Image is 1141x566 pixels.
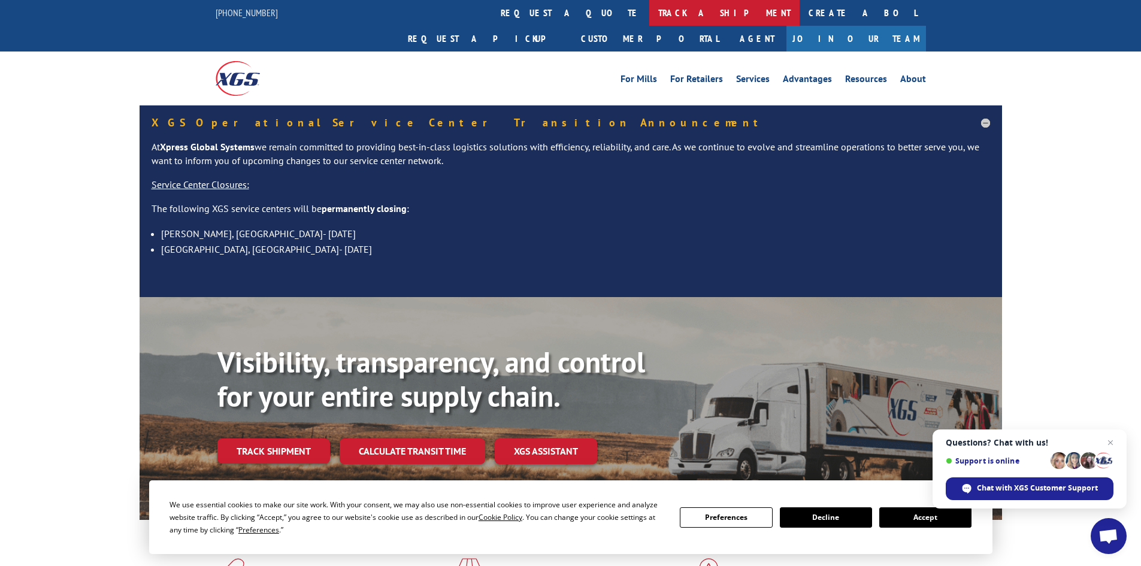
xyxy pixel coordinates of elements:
[170,498,665,536] div: We use essential cookies to make our site work. With your consent, we may also use non-essential ...
[670,74,723,87] a: For Retailers
[977,483,1098,494] span: Chat with XGS Customer Support
[946,477,1113,500] span: Chat with XGS Customer Support
[152,140,990,178] p: At we remain committed to providing best-in-class logistics solutions with efficiency, reliabilit...
[161,241,990,257] li: [GEOGRAPHIC_DATA], [GEOGRAPHIC_DATA]- [DATE]
[786,26,926,52] a: Join Our Team
[495,438,597,464] a: XGS ASSISTANT
[680,507,772,528] button: Preferences
[322,202,407,214] strong: permanently closing
[946,438,1113,447] span: Questions? Chat with us!
[217,343,645,415] b: Visibility, transparency, and control for your entire supply chain.
[621,74,657,87] a: For Mills
[238,525,279,535] span: Preferences
[900,74,926,87] a: About
[152,202,990,226] p: The following XGS service centers will be :
[783,74,832,87] a: Advantages
[946,456,1046,465] span: Support is online
[340,438,485,464] a: Calculate transit time
[217,438,330,464] a: Track shipment
[572,26,728,52] a: Customer Portal
[780,507,872,528] button: Decline
[1091,518,1127,554] a: Open chat
[160,141,255,153] strong: Xpress Global Systems
[149,480,992,554] div: Cookie Consent Prompt
[399,26,572,52] a: Request a pickup
[728,26,786,52] a: Agent
[736,74,770,87] a: Services
[152,117,990,128] h5: XGS Operational Service Center Transition Announcement
[161,226,990,241] li: [PERSON_NAME], [GEOGRAPHIC_DATA]- [DATE]
[479,512,522,522] span: Cookie Policy
[216,7,278,19] a: [PHONE_NUMBER]
[879,507,971,528] button: Accept
[845,74,887,87] a: Resources
[152,178,249,190] u: Service Center Closures:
